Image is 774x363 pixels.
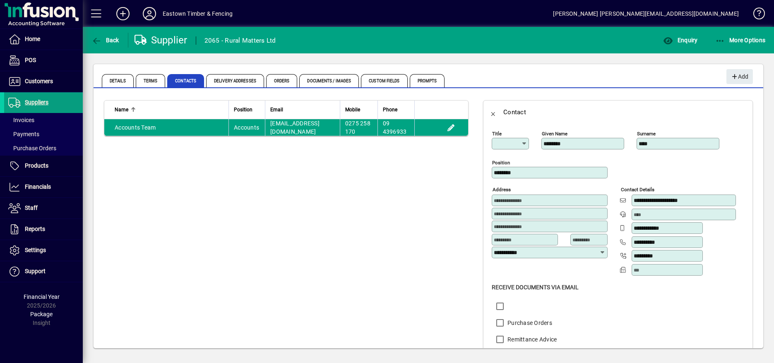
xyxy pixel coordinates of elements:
[345,120,370,135] span: 0275 258 170
[110,6,136,21] button: Add
[234,105,260,114] div: Position
[361,74,407,87] span: Custom Fields
[731,70,748,84] span: Add
[115,105,224,114] div: Name
[503,106,526,119] div: Contact
[661,33,699,48] button: Enquiry
[410,74,445,87] span: Prompts
[83,33,128,48] app-page-header-button: Back
[383,105,397,114] span: Phone
[299,74,359,87] span: Documents / Images
[25,226,45,232] span: Reports
[4,141,83,155] a: Purchase Orders
[25,36,40,42] span: Home
[270,120,320,135] span: [EMAIL_ADDRESS][DOMAIN_NAME]
[637,131,656,137] mat-label: Surname
[136,6,163,21] button: Profile
[4,50,83,71] a: POS
[345,105,373,114] div: Mobile
[135,34,187,47] div: Supplier
[663,37,697,43] span: Enquiry
[4,127,83,141] a: Payments
[25,162,48,169] span: Products
[115,124,140,131] span: Accounts
[167,74,204,87] span: Contacts
[270,105,283,114] span: Email
[542,131,567,137] mat-label: Given name
[234,105,252,114] span: Position
[553,7,739,20] div: [PERSON_NAME] [PERSON_NAME][EMAIL_ADDRESS][DOMAIN_NAME]
[25,183,51,190] span: Financials
[136,74,166,87] span: Terms
[25,268,46,274] span: Support
[163,7,233,20] div: Eastown Timber & Fencing
[30,311,53,317] span: Package
[25,57,36,63] span: POS
[4,261,83,282] a: Support
[4,29,83,50] a: Home
[4,177,83,197] a: Financials
[383,120,407,135] span: 09 4396933
[4,113,83,127] a: Invoices
[204,34,276,47] div: 2065 - Rural Matters Ltd
[89,33,121,48] button: Back
[747,2,764,29] a: Knowledge Base
[383,105,409,114] div: Phone
[8,145,56,151] span: Purchase Orders
[345,105,360,114] span: Mobile
[4,156,83,176] a: Products
[492,160,510,166] mat-label: Position
[25,204,38,211] span: Staff
[713,33,768,48] button: More Options
[4,71,83,92] a: Customers
[266,74,298,87] span: Orders
[270,105,335,114] div: Email
[206,74,264,87] span: Delivery Addresses
[4,240,83,261] a: Settings
[24,293,60,300] span: Financial Year
[506,319,552,327] label: Purchase Orders
[492,284,579,291] span: Receive Documents Via Email
[8,117,34,123] span: Invoices
[102,74,134,87] span: Details
[492,131,502,137] mat-label: Title
[141,124,156,131] span: Team
[715,37,766,43] span: More Options
[25,247,46,253] span: Settings
[4,219,83,240] a: Reports
[115,105,128,114] span: Name
[91,37,119,43] span: Back
[483,102,503,122] button: Back
[506,335,557,344] label: Remittance Advice
[726,69,753,84] button: Add
[8,131,39,137] span: Payments
[228,119,265,136] td: Accounts
[25,99,48,106] span: Suppliers
[25,78,53,84] span: Customers
[4,198,83,219] a: Staff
